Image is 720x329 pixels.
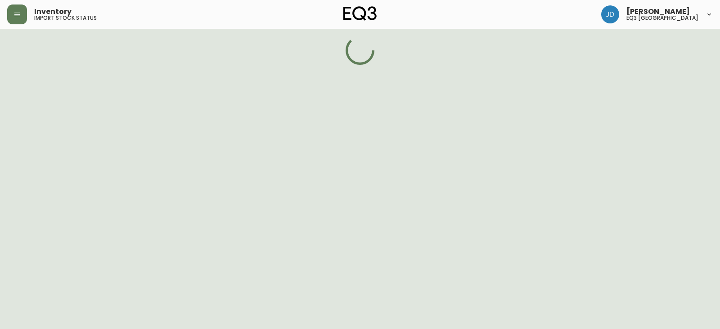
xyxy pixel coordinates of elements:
span: [PERSON_NAME] [626,8,690,15]
h5: eq3 [GEOGRAPHIC_DATA] [626,15,698,21]
img: logo [343,6,377,21]
img: 7c567ac048721f22e158fd313f7f0981 [601,5,619,23]
h5: import stock status [34,15,97,21]
span: Inventory [34,8,72,15]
